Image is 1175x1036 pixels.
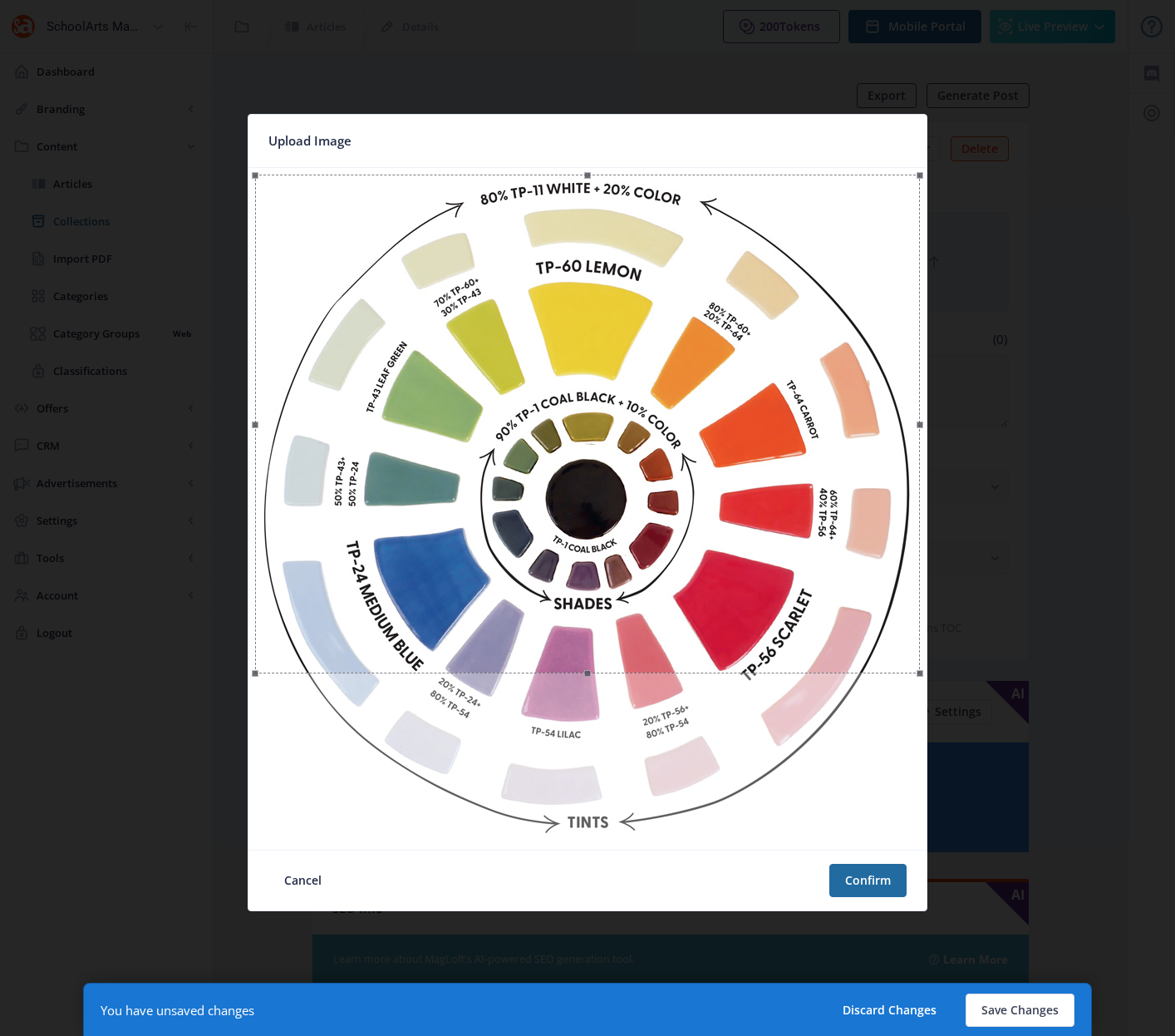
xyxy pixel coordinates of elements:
button: Discard Changes [827,994,952,1027]
span: Upload Image [268,128,352,154]
div: You have unsaved changes [101,1002,254,1019]
button: Save Changes [966,994,1074,1027]
button: Confirm [829,864,907,897]
button: Cancel [268,864,337,897]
